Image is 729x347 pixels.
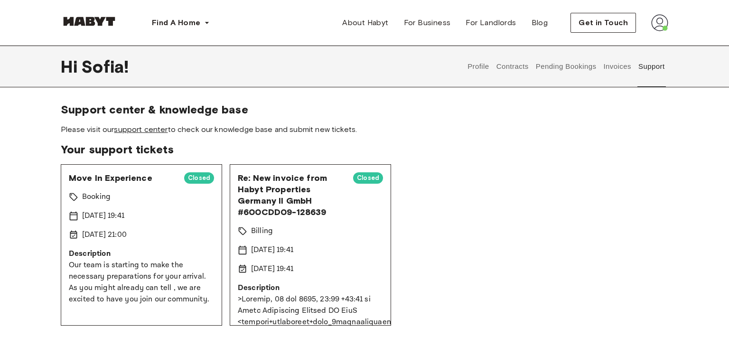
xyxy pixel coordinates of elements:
a: For Landlords [458,13,523,32]
span: Support center & knowledge base [61,103,668,117]
span: For Business [404,17,451,28]
button: Find A Home [144,13,217,32]
span: Hi [61,56,81,76]
span: Blog [532,17,548,28]
a: Blog [524,13,556,32]
span: Find A Home [152,17,200,28]
span: Your support tickets [61,142,668,157]
p: [DATE] 19:41 [251,244,293,256]
img: avatar [651,14,668,31]
span: Sofia ! [81,56,129,76]
p: Description [238,282,383,294]
button: Contracts [495,46,530,87]
p: [DATE] 19:41 [82,210,124,222]
button: Invoices [602,46,632,87]
span: Closed [184,173,214,183]
a: For Business [396,13,458,32]
p: Booking [82,191,111,203]
span: About Habyt [342,17,388,28]
a: About Habyt [335,13,396,32]
p: [DATE] 21:00 [82,229,127,241]
span: For Landlords [466,17,516,28]
p: Our team is starting to make the necessary preparations for your arrival. As you might already ca... [69,260,214,305]
span: Get in Touch [579,17,628,28]
span: Re: New invoice from Habyt Properties Germany II GmbH #600CDD09-128639 [238,172,346,218]
p: Billing [251,225,273,237]
button: Pending Bookings [534,46,598,87]
button: Support [637,46,666,87]
span: Please visit our to check our knowledge base and submit new tickets. [61,124,668,135]
p: Description [69,248,214,260]
img: Habyt [61,17,118,26]
div: user profile tabs [464,46,668,87]
button: Get in Touch [570,13,636,33]
span: Move In Experience [69,172,177,184]
p: [DATE] 19:41 [251,263,293,275]
a: support center [114,125,168,134]
button: Profile [467,46,491,87]
span: Closed [353,173,383,183]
